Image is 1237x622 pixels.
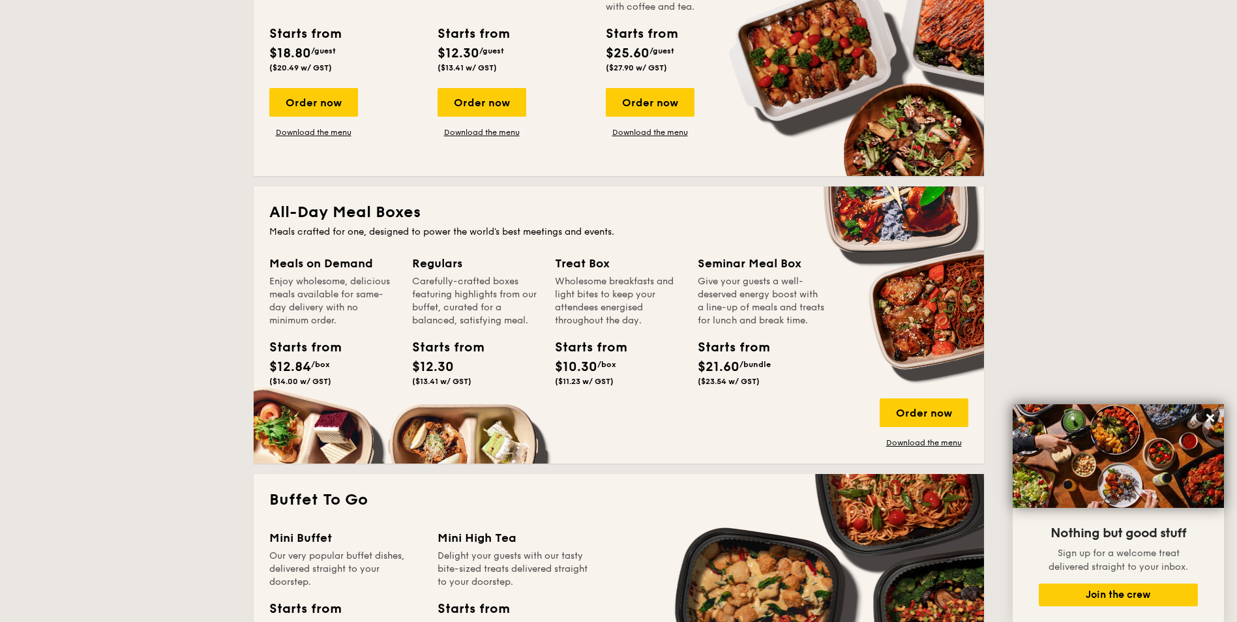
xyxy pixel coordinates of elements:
div: Treat Box [555,254,682,273]
div: Starts from [269,24,340,44]
div: Starts from [606,24,677,44]
span: ($23.54 w/ GST) [698,377,760,386]
div: Order now [880,398,968,427]
div: Starts from [269,338,328,357]
div: Meals crafted for one, designed to power the world's best meetings and events. [269,226,968,239]
div: Mini Buffet [269,529,422,547]
span: Sign up for a welcome treat delivered straight to your inbox. [1049,548,1188,572]
span: $12.30 [438,46,479,61]
span: /guest [479,46,504,55]
div: Meals on Demand [269,254,396,273]
div: Our very popular buffet dishes, delivered straight to your doorstep. [269,550,422,589]
span: ($20.49 w/ GST) [269,63,332,72]
div: Delight your guests with our tasty bite-sized treats delivered straight to your doorstep. [438,550,590,589]
button: Join the crew [1039,584,1198,606]
a: Download the menu [269,127,358,138]
div: Enjoy wholesome, delicious meals available for same-day delivery with no minimum order. [269,275,396,327]
h2: Buffet To Go [269,490,968,511]
div: Regulars [412,254,539,273]
span: ($11.23 w/ GST) [555,377,614,386]
span: ($27.90 w/ GST) [606,63,667,72]
div: Starts from [555,338,614,357]
span: /box [311,360,330,369]
img: DSC07876-Edit02-Large.jpeg [1013,404,1224,508]
span: /guest [649,46,674,55]
a: Download the menu [438,127,526,138]
span: /guest [311,46,336,55]
span: ($13.41 w/ GST) [438,63,497,72]
h2: All-Day Meal Boxes [269,202,968,223]
div: Starts from [269,599,340,619]
div: Starts from [438,24,509,44]
span: $10.30 [555,359,597,375]
span: /bundle [739,360,771,369]
span: $12.84 [269,359,311,375]
span: $25.60 [606,46,649,61]
span: $18.80 [269,46,311,61]
div: Order now [606,88,694,117]
span: ($14.00 w/ GST) [269,377,331,386]
a: Download the menu [880,437,968,448]
div: Seminar Meal Box [698,254,825,273]
a: Download the menu [606,127,694,138]
span: $12.30 [412,359,454,375]
span: ($13.41 w/ GST) [412,377,471,386]
div: Order now [438,88,526,117]
div: Mini High Tea [438,529,590,547]
span: $21.60 [698,359,739,375]
button: Close [1200,407,1221,428]
div: Give your guests a well-deserved energy boost with a line-up of meals and treats for lunch and br... [698,275,825,327]
div: Wholesome breakfasts and light bites to keep your attendees energised throughout the day. [555,275,682,327]
span: /box [597,360,616,369]
div: Starts from [698,338,756,357]
div: Starts from [412,338,471,357]
div: Order now [269,88,358,117]
div: Carefully-crafted boxes featuring highlights from our buffet, curated for a balanced, satisfying ... [412,275,539,327]
div: Starts from [438,599,509,619]
span: Nothing but good stuff [1051,526,1186,541]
